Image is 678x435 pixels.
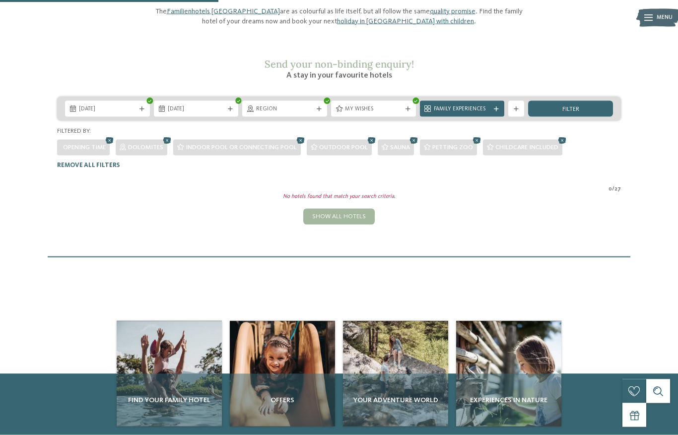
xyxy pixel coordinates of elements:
[434,105,491,113] span: Family Experiences
[614,185,621,193] span: 27
[265,58,414,70] span: Send your non-binding enquiry!
[495,144,558,151] span: Childcare included
[186,144,297,151] span: Indoor pool or connecting pool
[128,144,163,151] span: Dolomites
[456,321,561,427] img: Looking for family hotels? Find the best ones here!
[230,321,335,427] img: Looking for family hotels? Find the best ones here!
[57,128,91,134] span: Filtered by:
[234,395,331,405] span: Offers
[345,105,402,113] span: My wishes
[117,321,222,427] a: Looking for family hotels? Find the best ones here! Find your family hotel
[150,6,528,26] p: The are as colourful as life itself, but all follow the same . Find the family hotel of your drea...
[460,395,557,405] span: Experiences in nature
[63,144,106,151] span: Opening time
[121,395,218,405] span: Find your family hotel
[79,105,136,113] span: [DATE]
[343,321,448,427] a: Looking for family hotels? Find the best ones here! Your adventure world
[456,321,561,427] a: Looking for family hotels? Find the best ones here! Experiences in nature
[430,8,475,15] a: quality promise
[230,321,335,427] a: Looking for family hotels? Find the best ones here! Offers
[256,105,313,113] span: Region
[432,144,473,151] span: Petting zoo
[609,185,612,193] span: 0
[347,395,444,405] span: Your adventure world
[390,144,410,151] span: Sauna
[303,209,375,225] div: Show all hotels
[57,162,120,169] span: Remove all filters
[117,321,222,427] img: Looking for family hotels? Find the best ones here!
[167,8,280,15] a: Familienhotels [GEOGRAPHIC_DATA]
[612,185,614,193] span: /
[319,144,368,151] span: Outdoor pool
[562,106,579,113] span: filter
[53,193,625,201] div: No hotels found that match your search criteria.
[286,72,392,80] span: A stay in your favourite hotels
[343,321,448,427] img: Looking for family hotels? Find the best ones here!
[337,18,474,25] a: holiday in [GEOGRAPHIC_DATA] with children
[168,105,225,113] span: [DATE]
